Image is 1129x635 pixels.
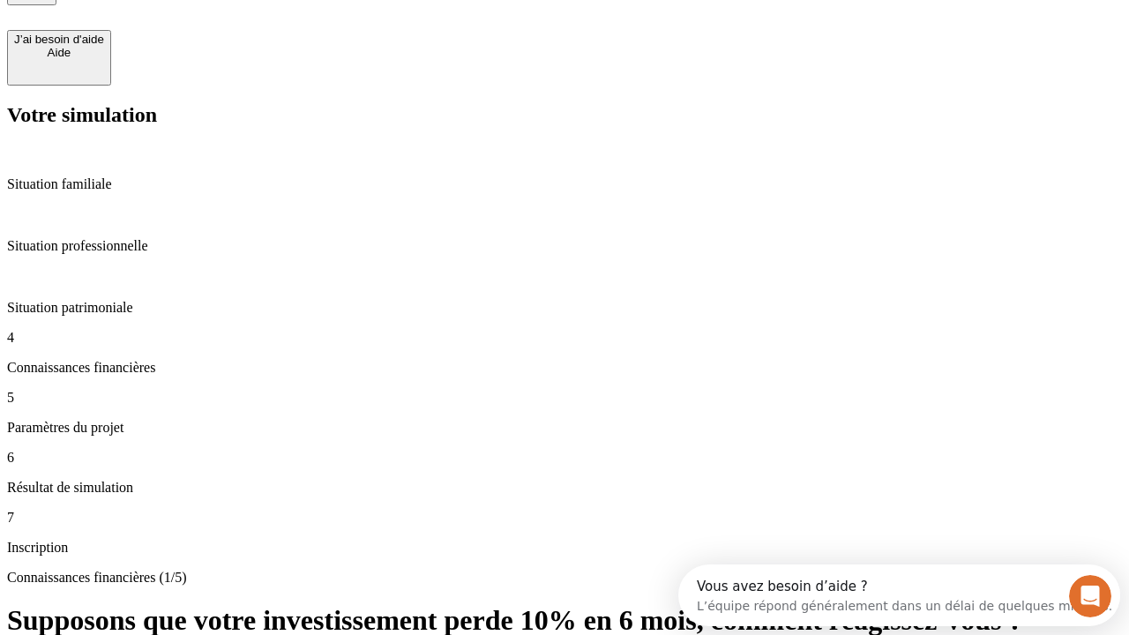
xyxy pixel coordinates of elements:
p: Paramètres du projet [7,420,1122,436]
div: Aide [14,46,104,59]
p: Connaissances financières [7,360,1122,376]
div: Vous avez besoin d’aide ? [19,15,434,29]
p: Situation professionnelle [7,238,1122,254]
div: J’ai besoin d'aide [14,33,104,46]
p: 4 [7,330,1122,346]
p: Situation familiale [7,176,1122,192]
iframe: Intercom live chat [1069,575,1111,617]
p: Connaissances financières (1/5) [7,570,1122,586]
div: L’équipe répond généralement dans un délai de quelques minutes. [19,29,434,48]
p: 5 [7,390,1122,406]
div: Ouvrir le Messenger Intercom [7,7,486,56]
p: 6 [7,450,1122,466]
p: Inscription [7,540,1122,556]
p: Situation patrimoniale [7,300,1122,316]
p: 7 [7,510,1122,526]
h2: Votre simulation [7,103,1122,127]
iframe: Intercom live chat discovery launcher [678,564,1120,626]
button: J’ai besoin d'aideAide [7,30,111,86]
p: Résultat de simulation [7,480,1122,496]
